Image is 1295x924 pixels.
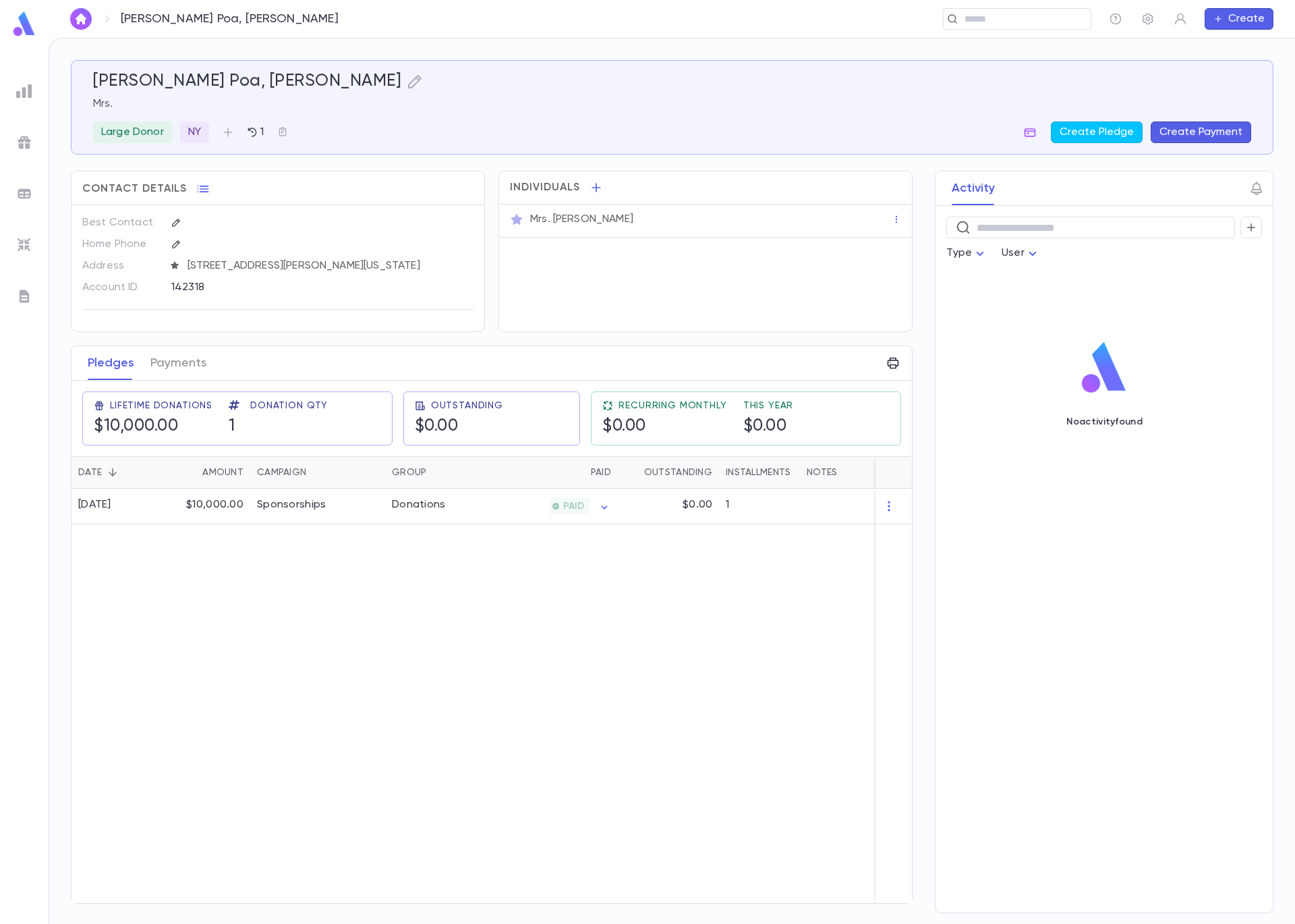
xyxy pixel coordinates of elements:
button: Create Pledge [1051,121,1143,143]
div: Group [392,456,426,489]
span: Individuals [510,181,580,194]
img: logo [11,11,38,37]
div: Notes [807,456,837,489]
button: Create Payment [1151,121,1251,143]
img: batches_grey.339ca447c9d9533ef1741baa751efc33.svg [16,186,32,202]
p: Mrs. [93,97,1251,111]
span: This Year [743,400,794,411]
p: NY [188,126,201,139]
div: Campaign [250,456,385,489]
h5: [PERSON_NAME] Poa, [PERSON_NAME] [93,72,401,92]
img: reports_grey.c525e4749d1bce6a11f5fe2a8de1b229.svg [16,83,32,99]
button: Sort [102,462,123,483]
button: Activity [952,171,995,205]
div: Paid [591,456,611,489]
span: PAID [558,501,589,512]
div: Type [946,240,988,267]
div: NY [180,121,209,143]
img: home_white.a664292cf8c1dea59945f0da9f25487c.svg [73,13,89,24]
span: Type [946,248,972,259]
div: Amount [163,456,250,489]
div: Outstanding [644,456,712,489]
p: Account ID [82,277,160,298]
div: $10,000.00 [163,489,250,524]
h5: 1 [229,416,235,437]
div: User [1002,240,1041,267]
div: Donations [392,498,446,512]
div: Date [71,456,163,489]
h5: $0.00 [415,416,459,437]
img: letters_grey.7941b92b52307dd3b8a917253454ce1c.svg [16,288,32,304]
h5: $0.00 [602,416,646,437]
div: Installments [726,456,790,489]
h5: $10,000.00 [94,416,178,437]
p: Mrs. [PERSON_NAME] [530,213,633,226]
div: Campaign [257,456,306,489]
button: 1 [239,121,272,143]
p: 1 [258,126,264,139]
div: Paid [486,456,618,489]
h5: $0.00 [743,416,787,437]
p: [PERSON_NAME] Poa, [PERSON_NAME] [121,11,339,26]
div: Installments [719,456,800,489]
img: imports_grey.530a8a0e642e233f2baf0ef88e8c9fcb.svg [16,237,32,253]
div: Amount [202,456,243,489]
span: Recurring Monthly [618,400,726,411]
div: Large Donor [93,121,172,143]
span: [STREET_ADDRESS][PERSON_NAME][US_STATE] [182,259,475,273]
span: Donation Qty [250,400,328,411]
span: Outstanding [431,400,503,411]
p: Best Contact [82,212,160,234]
p: $0.00 [683,498,712,512]
img: campaigns_grey.99e729a5f7ee94e3726e6486bddda8f1.svg [16,134,32,151]
div: 142318 [171,277,407,297]
button: Payments [150,346,206,380]
div: 1 [719,489,800,524]
p: Large Donor [101,126,164,139]
button: Create [1205,8,1273,30]
p: Address [82,255,160,277]
img: logo [1076,341,1132,395]
span: User [1002,248,1025,259]
p: No activity found [1066,416,1143,427]
div: [DATE] [78,498,111,512]
p: Home Phone [82,234,160,255]
div: Group [385,456,486,489]
span: Lifetime Donations [110,400,212,411]
div: Sponsorships [257,498,326,512]
div: Outstanding [618,456,719,489]
div: Date [78,456,102,489]
span: Contact Details [82,182,187,196]
button: Pledges [88,346,134,380]
div: Notes [800,456,969,489]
